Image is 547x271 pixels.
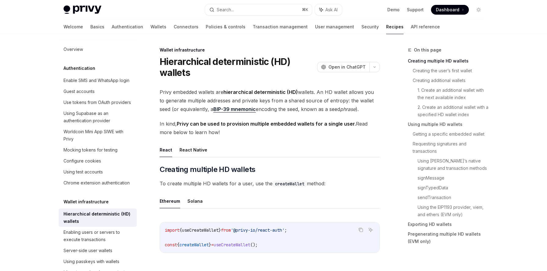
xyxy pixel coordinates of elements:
[160,143,172,157] button: React
[59,209,137,227] a: Hierarchical deterministic (HD) wallets
[63,99,131,106] div: Use tokens from OAuth providers
[63,46,83,53] div: Overview
[219,227,221,233] span: }
[63,258,119,265] div: Using passkeys with wallets
[436,7,459,13] span: Dashboard
[59,97,137,108] a: Use tokens from OAuth providers
[63,65,95,72] h5: Authentication
[59,86,137,97] a: Guest accounts
[418,193,488,202] a: sendTransaction
[223,89,298,95] strong: hierarchical deterministic (HD)
[90,20,104,34] a: Basics
[160,179,380,188] span: To create multiple HD wallets for a user, use the method:
[63,198,109,205] h5: Wallet infrastructure
[418,173,488,183] a: signMessage
[386,20,404,34] a: Recipes
[367,226,375,234] button: Ask AI
[418,85,488,102] a: 1. Create an additional wallet with the next available index
[160,88,380,113] span: Privy embedded wallets are wallets. An HD wallet allows you to generate multiple addresses and pr...
[179,242,209,248] span: createWallet
[253,20,308,34] a: Transaction management
[340,106,356,112] em: phrase
[221,227,231,233] span: from
[63,168,103,176] div: Using test accounts
[361,20,379,34] a: Security
[165,227,179,233] span: import
[59,126,137,144] a: Worldcoin Mini App SIWE with Privy
[63,5,101,14] img: light logo
[160,165,255,174] span: Creating multiple HD wallets
[418,202,488,219] a: Using the EIP1193 provider, viem, and ethers (EVM only)
[165,242,177,248] span: const
[418,183,488,193] a: signTypedData
[414,46,441,54] span: On this page
[160,47,380,53] div: Wallet infrastructure
[408,119,488,129] a: Using multiple HD wallets
[63,128,133,143] div: Worldcoin Mini App SIWE with Privy
[174,20,198,34] a: Connectors
[63,229,133,243] div: Enabling users or servers to execute transactions
[59,108,137,126] a: Using Supabase as an authentication provider
[408,229,488,246] a: Pregenerating multiple HD wallets (EVM only)
[315,4,342,15] button: Ask AI
[59,44,137,55] a: Overview
[59,256,137,267] a: Using passkeys with wallets
[418,156,488,173] a: Using [PERSON_NAME]’s native signature and transaction methods
[59,227,137,245] a: Enabling users or servers to execute transactions
[418,102,488,119] a: 2. Create an additional wallet with a specified HD wallet index
[273,180,307,187] code: createWallet
[211,242,214,248] span: =
[63,110,133,124] div: Using Supabase as an authentication provider
[407,7,424,13] a: Support
[315,20,354,34] a: User management
[357,226,365,234] button: Copy the contents from the code block
[179,227,182,233] span: {
[63,20,83,34] a: Welcome
[205,4,312,15] button: Search...⌘K
[413,66,488,76] a: Creating the user’s first wallet
[63,88,95,95] div: Guest accounts
[182,227,219,233] span: useCreateWallet
[63,247,112,254] div: Server-side user wallets
[413,76,488,85] a: Creating additional wallets
[328,64,366,70] span: Open in ChatGPT
[63,179,130,187] div: Chrome extension authentication
[63,146,118,154] div: Mocking tokens for testing
[302,7,308,12] span: ⌘ K
[474,5,484,15] button: Toggle dark mode
[217,6,234,13] div: Search...
[63,157,101,165] div: Configure cookies
[59,155,137,166] a: Configure cookies
[206,20,245,34] a: Policies & controls
[59,75,137,86] a: Enable SMS and WhatsApp login
[413,129,488,139] a: Getting a specific embedded wallet
[408,219,488,229] a: Exporting HD wallets
[387,7,400,13] a: Demo
[150,20,166,34] a: Wallets
[408,56,488,66] a: Creating multiple HD wallets
[214,242,250,248] span: useCreateWallet
[160,194,180,208] button: Ethereum
[250,242,258,248] span: ();
[213,106,256,112] a: BIP-39 mnemonic
[59,177,137,188] a: Chrome extension authentication
[325,7,338,13] span: Ask AI
[231,227,284,233] span: '@privy-io/react-auth'
[63,77,129,84] div: Enable SMS and WhatsApp login
[112,20,143,34] a: Authentication
[59,245,137,256] a: Server-side user wallets
[59,144,137,155] a: Mocking tokens for testing
[411,20,440,34] a: API reference
[160,119,380,137] span: In kind, Read more below to learn how!
[209,242,211,248] span: }
[317,62,369,72] button: Open in ChatGPT
[177,242,179,248] span: {
[179,143,207,157] button: React Native
[187,194,203,208] button: Solana
[284,227,287,233] span: ;
[413,139,488,156] a: Requesting signatures and transactions
[177,121,356,127] strong: Privy can be used to provision multiple embedded wallets for a single user.
[59,166,137,177] a: Using test accounts
[63,210,133,225] div: Hierarchical deterministic (HD) wallets
[160,56,315,78] h1: Hierarchical deterministic (HD) wallets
